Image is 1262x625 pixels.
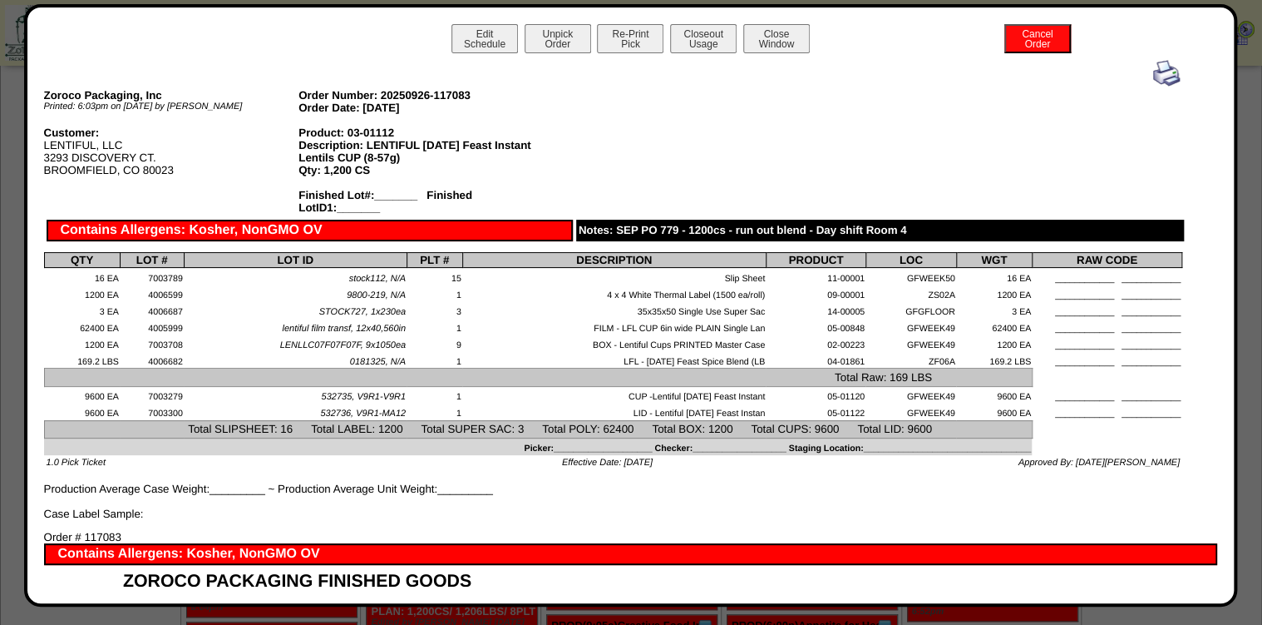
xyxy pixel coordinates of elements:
[865,253,956,268] th: LOC
[451,24,518,53] button: EditSchedule
[956,351,1032,368] td: 169.2 LBS
[120,253,184,268] th: LOT #
[766,318,865,335] td: 05-00848
[525,24,591,53] button: UnpickOrder
[44,438,1032,454] td: Picker:____________________ Checker:___________________ Staging Location:________________________...
[865,335,956,351] td: GFWEEK49
[766,268,865,285] td: 11-00001
[184,253,407,268] th: LOT ID
[407,301,462,318] td: 3
[322,392,407,402] span: 532735, V9R1-V9R1
[44,335,120,351] td: 1200 EA
[298,164,554,176] div: Qty: 1,200 CS
[865,386,956,403] td: GFWEEK49
[562,458,653,468] span: Effective Date: [DATE]
[766,351,865,368] td: 04-01861
[298,89,554,102] div: Order Number: 20250926-117083
[597,24,663,53] button: Re-PrintPick
[347,290,406,300] span: 9800-219, N/A
[298,102,554,114] div: Order Date: [DATE]
[766,386,865,403] td: 05-01120
[462,318,766,335] td: FILM - LFL CUP 6in wide PLAIN Single Lan
[1018,458,1180,468] span: Approved By: [DATE][PERSON_NAME]
[44,60,1182,520] div: Production Average Case Weight:_________ ~ Production Average Unit Weight:_________ Case Label Sa...
[407,351,462,368] td: 1
[865,351,956,368] td: ZF06A
[44,268,120,285] td: 16 EA
[120,318,184,335] td: 4005999
[743,24,810,53] button: CloseWindow
[462,285,766,301] td: 4 x 4 White Thermal Label (1500 ea/roll)
[44,420,1032,438] td: Total SLIPSHEET: 16 Total LABEL: 1200 Total SUPER SAC: 3 Total POLY: 62400 Total BOX: 1200 Total ...
[576,220,1184,241] div: Notes: SEP PO 779 - 1200cs - run out blend - Day shift Room 4
[298,126,554,139] div: Product: 03-01112
[766,301,865,318] td: 14-00005
[120,335,184,351] td: 7003708
[44,369,1032,386] td: Total Raw: 169 LBS
[462,335,766,351] td: BOX - Lentiful Cups PRINTED Master Case
[44,543,1218,565] div: Contains Allergens: Kosher, NonGMO OV
[1032,253,1181,268] th: RAW CODE
[120,268,184,285] td: 7003789
[120,285,184,301] td: 4006599
[47,458,106,468] span: 1.0 Pick Ticket
[44,126,299,139] div: Customer:
[73,565,592,592] td: ZOROCO PACKAGING FINISHED GOODS
[462,351,766,368] td: LFL - [DATE] Feast Spice Blend (LB
[350,357,406,367] span: 0181325, N/A
[865,268,956,285] td: GFWEEK50
[462,268,766,285] td: Slip Sheet
[956,301,1032,318] td: 3 EA
[956,253,1032,268] th: WGT
[319,307,406,317] span: STOCK727, 1x230ea
[865,301,956,318] td: GFGFLOOR
[956,268,1032,285] td: 16 EA
[280,340,406,350] span: LENLLC07F07F07F, 9x1050ea
[407,404,462,420] td: 1
[44,102,299,112] div: Printed: 6:03pm on [DATE] by [PERSON_NAME]
[349,274,406,284] span: stock112, N/A
[462,386,766,403] td: CUP -Lentiful [DATE] Feast Instant
[462,253,766,268] th: DESCRIPTION
[956,404,1032,420] td: 9600 EA
[1032,351,1181,368] td: ____________ ____________
[298,139,554,164] div: Description: LENTIFUL [DATE] Feast Instant Lentils CUP (8-57g)
[865,404,956,420] td: GFWEEK49
[1032,404,1181,420] td: ____________ ____________
[44,386,120,403] td: 9600 EA
[956,335,1032,351] td: 1200 EA
[44,301,120,318] td: 3 EA
[462,404,766,420] td: LID - Lentiful [DATE] Feast Instan
[44,351,120,368] td: 169.2 LBS
[1032,285,1181,301] td: ____________ ____________
[1004,24,1071,53] button: CancelOrder
[1032,318,1181,335] td: ____________ ____________
[1032,386,1181,403] td: ____________ ____________
[44,126,299,176] div: LENTIFUL, LLC 3293 DISCOVERY CT. BROOMFIELD, CO 80023
[956,386,1032,403] td: 9600 EA
[462,301,766,318] td: 35x35x50 Single Use Super Sac
[120,404,184,420] td: 7003300
[320,409,406,419] span: 532736, V9R1-MA12
[956,318,1032,335] td: 62400 EA
[956,285,1032,301] td: 1200 EA
[865,285,956,301] td: ZS02A
[865,318,956,335] td: GFWEEK49
[766,253,865,268] th: PRODUCT
[298,189,554,214] div: Finished Lot#:_______ Finished LotID1:_______
[282,324,406,334] span: lentiful film transf, 12x40,560in
[44,285,120,301] td: 1200 EA
[44,318,120,335] td: 62400 EA
[407,285,462,301] td: 1
[1032,335,1181,351] td: ____________ ____________
[407,318,462,335] td: 1
[766,404,865,420] td: 05-01122
[742,37,811,50] a: CloseWindow
[1032,268,1181,285] td: ____________ ____________
[44,404,120,420] td: 9600 EA
[44,253,120,268] th: QTY
[44,89,299,102] div: Zoroco Packaging, Inc
[407,335,462,351] td: 9
[1032,301,1181,318] td: ____________ ____________
[1153,60,1180,87] img: print.gif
